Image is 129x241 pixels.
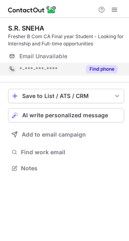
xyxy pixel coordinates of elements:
[8,108,124,123] button: AI write personalized message
[8,147,124,158] button: Find work email
[22,112,108,118] span: AI write personalized message
[8,89,124,103] button: save-profile-one-click
[8,127,124,142] button: Add to email campaign
[8,163,124,174] button: Notes
[8,33,124,47] div: Fresher B Com CA Final year Student - Looking for Internship and Full-time opportunities
[21,165,121,172] span: Notes
[86,65,118,73] button: Reveal Button
[19,53,67,60] span: Email Unavailable
[22,131,86,138] span: Add to email campaign
[8,5,56,14] img: ContactOut v5.3.10
[22,93,110,99] div: Save to List / ATS / CRM
[21,149,121,156] span: Find work email
[8,24,44,32] div: S.R. SNEHA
